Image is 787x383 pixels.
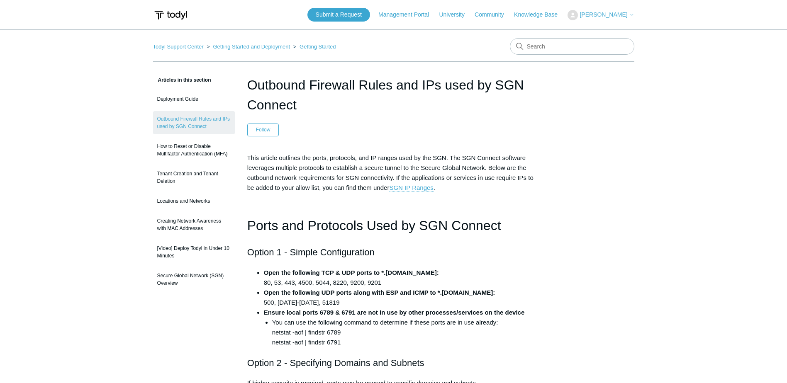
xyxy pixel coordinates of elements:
[247,124,279,136] button: Follow Article
[568,10,634,20] button: [PERSON_NAME]
[153,166,235,189] a: Tenant Creation and Tenant Deletion
[510,38,634,55] input: Search
[205,44,292,50] li: Getting Started and Deployment
[475,10,512,19] a: Community
[514,10,566,19] a: Knowledge Base
[300,44,336,50] a: Getting Started
[247,245,540,259] h2: Option 1 - Simple Configuration
[153,111,235,134] a: Outbound Firewall Rules and IPs used by SGN Connect
[247,75,540,115] h1: Outbound Firewall Rules and IPs used by SGN Connect
[153,44,204,50] a: Todyl Support Center
[264,269,439,276] strong: Open the following TCP & UDP ports to *.[DOMAIN_NAME]:
[153,193,235,209] a: Locations and Networks
[292,44,336,50] li: Getting Started
[153,138,235,162] a: How to Reset or Disable Multifactor Authentication (MFA)
[153,77,211,83] span: Articles in this section
[247,215,540,236] h1: Ports and Protocols Used by SGN Connect
[153,268,235,291] a: Secure Global Network (SGN) Overview
[153,213,235,236] a: Creating Network Awareness with MAC Addresses
[247,356,540,370] h2: Option 2 - Specifying Domains and Subnets
[153,91,235,107] a: Deployment Guide
[264,289,495,296] strong: Open the following UDP ports along with ESP and ICMP to *.[DOMAIN_NAME]:
[153,7,188,23] img: Todyl Support Center Help Center home page
[264,268,540,288] li: 80, 53, 443, 4500, 5044, 8220, 9200, 9201
[153,240,235,264] a: [Video] Deploy Todyl in Under 10 Minutes
[247,154,534,191] span: This article outlines the ports, protocols, and IP ranges used by the SGN. The SGN Connect softwa...
[213,44,290,50] a: Getting Started and Deployment
[264,309,525,316] strong: Ensure local ports 6789 & 6791 are not in use by other processes/services on the device
[439,10,473,19] a: University
[153,44,205,50] li: Todyl Support Center
[378,10,437,19] a: Management Portal
[264,288,540,308] li: 500, [DATE]-[DATE], 51819
[272,318,540,347] li: You can use the following command to determine if these ports are in use already: netstat -aof | ...
[580,11,627,18] span: [PERSON_NAME]
[307,8,370,22] a: Submit a Request
[389,184,433,191] a: SGN IP Ranges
